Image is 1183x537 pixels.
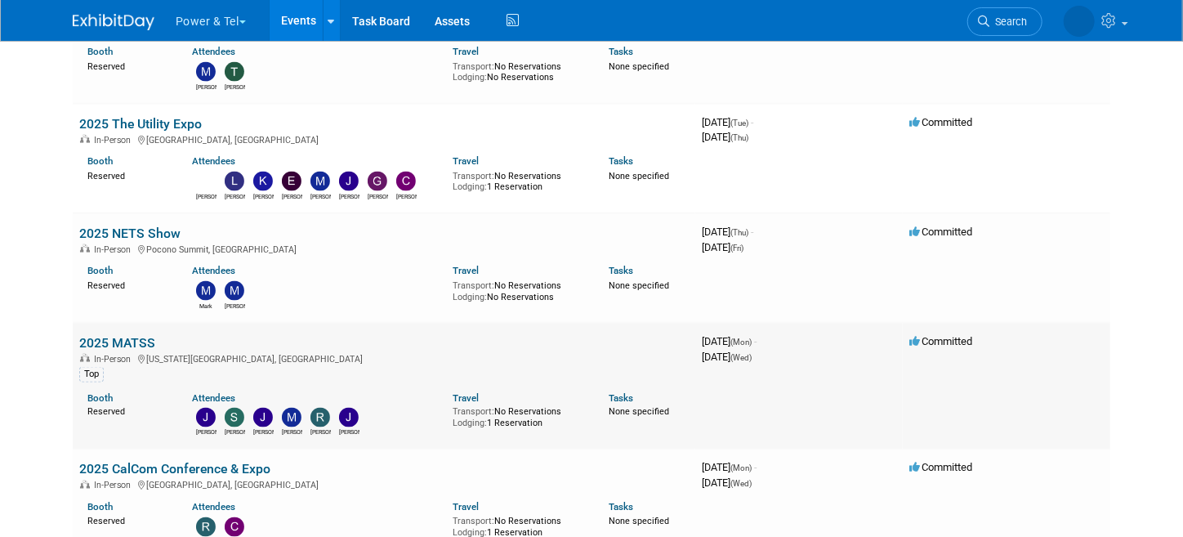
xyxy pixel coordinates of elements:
[453,155,479,167] a: Travel
[196,301,217,311] div: Mark Monteleone
[702,477,752,490] span: [DATE]
[453,292,487,302] span: Lodging:
[79,335,155,351] a: 2025 MATSS
[609,46,633,57] a: Tasks
[310,191,331,201] div: Mike Kruszewski
[80,244,90,253] img: In-Person Event
[225,281,244,301] img: Michael Mackeben
[79,478,689,491] div: [GEOGRAPHIC_DATA], [GEOGRAPHIC_DATA]
[192,46,235,57] a: Attendees
[87,46,113,57] a: Booth
[368,172,387,191] img: Greg Heard
[751,226,753,238] span: -
[225,172,244,191] img: Lydia Lott
[225,62,244,82] img: Taylor Trewyn
[196,408,216,427] img: Judd Bartley
[282,427,302,437] div: Mike Brems
[94,354,136,365] span: In-Person
[192,392,235,404] a: Attendees
[609,407,669,418] span: None specified
[253,172,273,191] img: Kevin Wilkes
[79,462,270,477] a: 2025 CalCom Conference & Expo
[225,191,245,201] div: Lydia Lott
[310,408,330,427] img: Ron Rafalzik
[453,418,487,429] span: Lodging:
[730,480,752,489] span: (Wed)
[79,226,181,241] a: 2025 NETS Show
[87,513,167,528] div: Reserved
[453,72,487,83] span: Lodging:
[730,338,752,347] span: (Mon)
[730,464,752,473] span: (Mon)
[453,280,494,291] span: Transport:
[609,502,633,513] a: Tasks
[453,46,479,57] a: Travel
[609,155,633,167] a: Tasks
[282,408,301,427] img: Mike Brems
[225,82,245,92] div: Taylor Trewyn
[730,244,743,253] span: (Fri)
[453,58,585,83] div: No Reservations No Reservations
[310,172,330,191] img: Mike Kruszewski
[453,502,479,513] a: Travel
[87,155,113,167] a: Booth
[609,392,633,404] a: Tasks
[702,116,753,128] span: [DATE]
[730,353,752,362] span: (Wed)
[310,427,331,437] div: Ron Rafalzik
[754,462,757,474] span: -
[225,517,244,537] img: Chad Smith
[730,133,748,142] span: (Thu)
[453,407,494,418] span: Transport:
[225,408,244,427] img: Scott Perkins
[196,82,217,92] div: Michael Mackeben
[225,427,245,437] div: Scott Perkins
[909,226,972,238] span: Committed
[702,226,753,238] span: [DATE]
[79,367,104,382] div: Top
[79,242,689,255] div: Pocono Summit, [GEOGRAPHIC_DATA]
[79,116,202,132] a: 2025 The Utility Expo
[909,116,972,128] span: Committed
[80,481,90,489] img: In-Person Event
[453,171,494,181] span: Transport:
[282,172,301,191] img: Edward Sudina
[196,191,217,201] div: Rob Sanders
[453,392,479,404] a: Travel
[80,135,90,143] img: In-Person Event
[79,132,689,145] div: [GEOGRAPHIC_DATA], [GEOGRAPHIC_DATA]
[396,191,417,201] div: Chris Anderson
[87,168,167,182] div: Reserved
[80,354,90,362] img: In-Person Event
[339,172,359,191] img: Jason Cook
[967,7,1042,36] a: Search
[339,191,359,201] div: Jason Cook
[368,191,388,201] div: Greg Heard
[909,335,972,347] span: Committed
[87,58,167,73] div: Reserved
[396,172,416,191] img: Chris Anderson
[453,61,494,72] span: Transport:
[702,462,757,474] span: [DATE]
[87,277,167,292] div: Reserved
[702,351,752,363] span: [DATE]
[453,265,479,276] a: Travel
[282,191,302,201] div: Edward Sudina
[909,462,972,474] span: Committed
[196,427,217,437] div: Judd Bartley
[730,228,748,237] span: (Thu)
[253,427,274,437] div: Jason Cook
[989,16,1027,28] span: Search
[253,191,274,201] div: Kevin Wilkes
[196,172,216,191] img: Rob Sanders
[87,502,113,513] a: Booth
[453,404,585,429] div: No Reservations 1 Reservation
[339,427,359,437] div: Jeff Danner
[225,301,245,311] div: Michael Mackeben
[730,119,748,128] span: (Tue)
[196,517,216,537] img: Robin Mayne
[87,404,167,418] div: Reserved
[453,181,487,192] span: Lodging:
[79,351,689,365] div: [US_STATE][GEOGRAPHIC_DATA], [GEOGRAPHIC_DATA]
[339,408,359,427] img: Jeff Danner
